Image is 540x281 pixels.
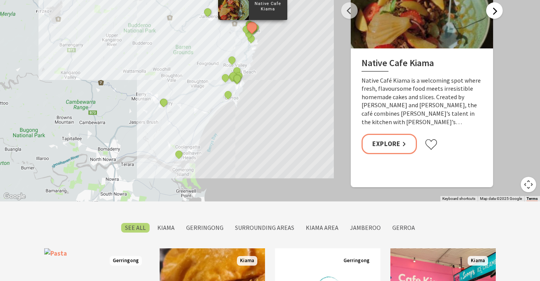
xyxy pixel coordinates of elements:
[245,20,259,34] button: See detail about Native Cafe Kiama
[174,149,184,159] button: See detail about Coolangatta Estate
[302,223,342,233] label: Kiama Area
[110,256,142,266] span: Gerringong
[182,223,227,233] label: Gerringong
[521,177,536,192] button: Map camera controls
[340,256,373,266] span: Gerringong
[388,223,419,233] label: Gerroa
[341,2,358,19] button: Previous
[468,256,488,266] span: Kiama
[346,223,385,233] label: Jamberoo
[223,90,233,100] button: See detail about The Blue Swimmer at Seahaven
[362,76,482,126] p: Native Café Kiama is a welcoming spot where fresh, flavoursome food meets irresistible homemade c...
[425,139,438,150] button: Click to favourite Native Cafe Kiama
[480,196,522,201] span: Map data ©2025 Google
[159,97,169,107] button: See detail about The Dairy Bar
[247,25,257,35] button: See detail about Silica Restaurant and Bar
[442,196,475,201] button: Keyboard shortcuts
[362,134,417,154] a: Explore
[527,196,538,201] a: Terms (opens in new tab)
[121,223,150,233] label: SEE All
[2,191,27,201] a: Open this area in Google Maps (opens a new window)
[246,33,256,43] button: See detail about Cin Cin Wine Bar
[227,55,237,65] button: See detail about Schottlanders Wagyu Beef
[153,223,178,233] label: Kiama
[241,24,251,34] button: See detail about Green Caffeen
[220,73,230,83] button: See detail about Crooked River Estate
[231,223,298,233] label: Surrounding Areas
[237,256,257,266] span: Kiama
[486,2,503,19] button: Next
[232,73,242,83] button: See detail about Gather. By the Hill
[2,191,27,201] img: Google
[362,58,482,71] h2: Native Cafe Kiama
[203,7,213,17] button: See detail about Jamberoo Pub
